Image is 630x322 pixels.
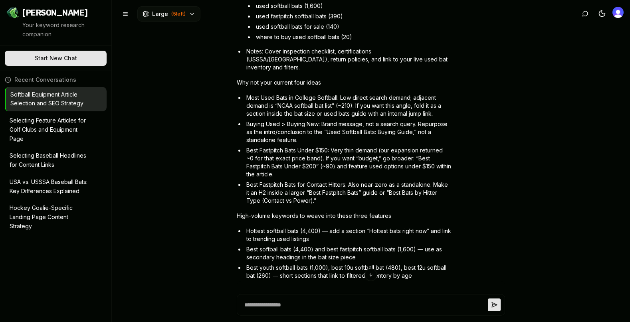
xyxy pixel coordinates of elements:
button: Open user button [612,7,624,18]
li: Best youth softball bats (1,000), best 10u softball bat (480), best 12u softball bat (260) — shor... [245,264,452,280]
li: Notes: Cover inspection checklist, certifications (USSSA/[GEOGRAPHIC_DATA]), return policies, and... [245,47,452,71]
li: Buying Used > Buying New: Brand message, not a search query. Repurpose as the intro/conclusion to... [245,120,452,144]
p: Softball Equipment Article Selection and SEO Strategy [10,90,91,109]
button: Selecting Baseball Headlines for Content Links [5,148,107,173]
li: Hottest softball bats (4,400) — add a section “Hottest bats right now” and link to trending used ... [245,227,452,243]
p: Selecting Feature Articles for Golf Clubs and Equipment Page [10,116,91,143]
span: Large [152,10,168,18]
span: Recent Conversations [14,76,76,84]
button: Selecting Feature Articles for Golf Clubs and Equipment Page [5,113,107,146]
span: ( 5 left) [171,11,186,17]
p: High-volume keywords to weave into these three features [237,211,452,221]
li: Best Fastpitch Bats for Contact Hitters: Also near-zero as a standalone. Make it an H2 inside a l... [245,181,452,205]
li: used softball bats for sale (140) [254,23,452,31]
img: Lauren Sauser [612,7,624,18]
button: USA vs. USSSA Baseball Bats: Key Differences Explained [5,174,107,199]
span: Start New Chat [35,54,77,62]
button: Large(5left) [137,6,200,22]
p: Selecting Baseball Headlines for Content Links [10,151,91,170]
button: Softball Equipment Article Selection and SEO Strategy [6,87,107,112]
textarea: To enrich screen reader interactions, please activate Accessibility in Grammarly extension settings [241,294,488,315]
li: used softball bats (1,600) [254,2,452,10]
p: Hockey Goalie-Specific Landing Page Content Strategy [10,203,91,231]
img: Jello SEO Logo [6,6,19,19]
p: USA vs. USSSA Baseball Bats: Key Differences Explained [10,178,91,196]
li: Best Fastpitch Bats Under $150: Very thin demand (our expansion returned ~0 for that exact price ... [245,146,452,178]
li: Best softball bats (4,400) and best fastpitch softball bats (1,600) — use as secondary headings i... [245,245,452,261]
span: [PERSON_NAME] [22,7,88,18]
li: Most Used Bats in College Softball: Low direct search demand; adjacent demand is “NCAA softball b... [245,94,452,118]
li: where to buy used softball bats (20) [254,33,452,41]
button: Hockey Goalie-Specific Landing Page Content Strategy [5,200,107,234]
p: Why not your current four ideas [237,78,452,87]
button: Start New Chat [5,51,107,66]
li: used fastpitch softball bats (390) [254,12,452,20]
p: Your keyword research companion [22,21,105,39]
